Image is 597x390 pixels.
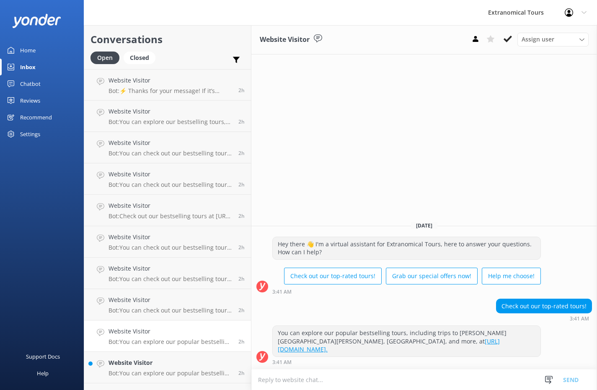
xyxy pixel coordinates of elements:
h4: Website Visitor [109,295,232,305]
a: Website VisitorBot:You can check out our bestselling tours, including trips to [PERSON_NAME][GEOG... [84,226,251,258]
h4: Website Visitor [109,107,232,116]
div: Support Docs [26,348,60,365]
span: 03:41am 14-Aug-2025 (UTC -07:00) America/Tijuana [238,338,245,345]
div: You can explore our popular bestselling tours, including trips to [PERSON_NAME][GEOGRAPHIC_DATA][... [273,326,540,356]
p: Bot: You can explore our popular bestselling tours, including trips to [PERSON_NAME][GEOGRAPHIC_D... [109,369,232,377]
div: Home [20,42,36,59]
a: Website VisitorBot:You can check out our bestselling tours, including trips to [PERSON_NAME][GEOG... [84,132,251,163]
a: Open [90,53,124,62]
h4: Website Visitor [109,358,232,367]
span: [DATE] [411,222,437,229]
div: Inbox [20,59,36,75]
h2: Conversations [90,31,245,47]
h4: Website Visitor [109,232,232,242]
a: Website VisitorBot:⚡ Thanks for your message! If it’s during our office hours (5:30am–10pm PT), a... [84,69,251,101]
p: Bot: You can check out our bestselling tours, including trips to [PERSON_NAME][GEOGRAPHIC_DATA][P... [109,275,232,283]
a: Website VisitorBot:You can explore our popular bestselling tours, including trips to [PERSON_NAME... [84,352,251,383]
span: 03:44am 14-Aug-2025 (UTC -07:00) America/Tijuana [238,275,245,282]
h4: Website Visitor [109,138,232,147]
div: Hey there 👋 I'm a virtual assistant for Extranomical Tours, here to answer your questions. How ca... [273,237,540,259]
strong: 3:41 AM [272,360,292,365]
span: 03:53am 14-Aug-2025 (UTC -07:00) America/Tijuana [238,150,245,157]
span: 03:49am 14-Aug-2025 (UTC -07:00) America/Tijuana [238,212,245,220]
div: Settings [20,126,40,142]
a: Website VisitorBot:You can check out our bestselling tours, including trips to [PERSON_NAME][GEOG... [84,163,251,195]
a: Website VisitorBot:You can check out our bestselling tours, including trips to [PERSON_NAME][GEOG... [84,289,251,320]
button: Help me choose! [482,268,541,284]
p: Bot: You can explore our bestselling tours, including trips to [PERSON_NAME][GEOGRAPHIC_DATA][PER... [109,118,232,126]
p: Bot: You can check out our bestselling tours, including trips to [PERSON_NAME][GEOGRAPHIC_DATA][P... [109,181,232,189]
div: Check out our top-rated tours! [496,299,592,313]
button: Grab our special offers now! [386,268,478,284]
h4: Website Visitor [109,327,232,336]
span: 03:42am 14-Aug-2025 (UTC -07:00) America/Tijuana [238,307,245,314]
a: [URL][DOMAIN_NAME]. [278,337,500,354]
div: Open [90,52,119,64]
h4: Website Visitor [109,264,232,273]
div: 03:41am 14-Aug-2025 (UTC -07:00) America/Tijuana [272,359,541,365]
div: 03:41am 14-Aug-2025 (UTC -07:00) America/Tijuana [496,315,592,321]
span: 03:54am 14-Aug-2025 (UTC -07:00) America/Tijuana [238,118,245,125]
button: Check out our top-rated tours! [284,268,382,284]
strong: 3:41 AM [272,289,292,294]
div: 03:41am 14-Aug-2025 (UTC -07:00) America/Tijuana [272,289,541,294]
p: Bot: You can check out our bestselling tours, including trips to [PERSON_NAME][GEOGRAPHIC_DATA][P... [109,307,232,314]
h4: Website Visitor [109,76,232,85]
a: Website VisitorBot:You can explore our popular bestselling tours, including trips to [PERSON_NAME... [84,320,251,352]
span: 03:55am 14-Aug-2025 (UTC -07:00) America/Tijuana [238,87,245,94]
a: Website VisitorBot:You can check out our bestselling tours, including trips to [PERSON_NAME][GEOG... [84,258,251,289]
div: Closed [124,52,155,64]
a: Closed [124,53,160,62]
span: Assign user [522,35,554,44]
h4: Website Visitor [109,170,232,179]
div: Chatbot [20,75,41,92]
p: Bot: Check out our bestselling tours at [URL][DOMAIN_NAME]. [109,212,232,220]
a: Website VisitorBot:Check out our bestselling tours at [URL][DOMAIN_NAME].2h [84,195,251,226]
div: Recommend [20,109,52,126]
h4: Website Visitor [109,201,232,210]
p: Bot: You can explore our popular bestselling tours, including trips to [PERSON_NAME][GEOGRAPHIC_D... [109,338,232,346]
span: 03:46am 14-Aug-2025 (UTC -07:00) America/Tijuana [238,244,245,251]
h3: Website Visitor [260,34,310,45]
p: Bot: ⚡ Thanks for your message! If it’s during our office hours (5:30am–10pm PT), a live agent wi... [109,87,232,95]
a: Website VisitorBot:You can explore our bestselling tours, including trips to [PERSON_NAME][GEOGRA... [84,101,251,132]
span: 03:39am 14-Aug-2025 (UTC -07:00) America/Tijuana [238,369,245,377]
div: Help [37,365,49,382]
p: Bot: You can check out our bestselling tours, including trips to [PERSON_NAME][GEOGRAPHIC_DATA][P... [109,150,232,157]
p: Bot: You can check out our bestselling tours, including trips to [PERSON_NAME][GEOGRAPHIC_DATA][P... [109,244,232,251]
strong: 3:41 AM [570,316,589,321]
div: Reviews [20,92,40,109]
span: 03:51am 14-Aug-2025 (UTC -07:00) America/Tijuana [238,181,245,188]
img: yonder-white-logo.png [13,14,61,28]
div: Assign User [517,33,589,46]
